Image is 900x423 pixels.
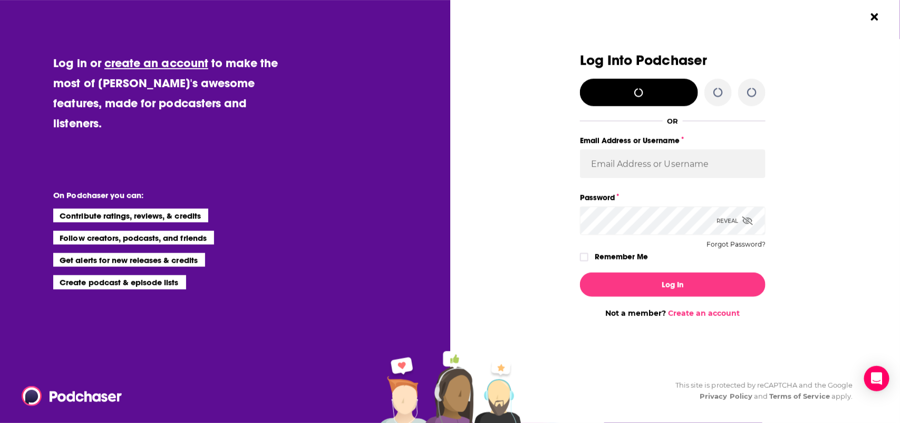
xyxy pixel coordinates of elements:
[700,392,753,400] a: Privacy Policy
[580,149,766,178] input: Email Address or Username
[668,308,740,318] a: Create an account
[717,206,753,235] div: Reveal
[104,55,208,70] a: create an account
[864,366,889,391] div: Open Intercom Messenger
[707,241,766,248] button: Forgot Password?
[22,386,114,406] a: Podchaser - Follow, Share and Rate Podcasts
[53,190,264,200] li: On Podchaser you can:
[595,250,649,264] label: Remember Me
[53,275,186,289] li: Create podcast & episode lists
[580,272,766,297] button: Log In
[865,7,885,27] button: Close Button
[769,392,830,400] a: Terms of Service
[580,308,766,318] div: Not a member?
[580,191,766,204] label: Password
[53,231,214,245] li: Follow creators, podcasts, and friends
[22,386,123,406] img: Podchaser - Follow, Share and Rate Podcasts
[667,380,853,402] div: This site is protected by reCAPTCHA and the Google and apply.
[667,117,678,125] div: OR
[580,53,766,68] h3: Log Into Podchaser
[53,253,205,267] li: Get alerts for new releases & credits
[53,209,208,222] li: Contribute ratings, reviews, & credits
[580,134,766,147] label: Email Address or Username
